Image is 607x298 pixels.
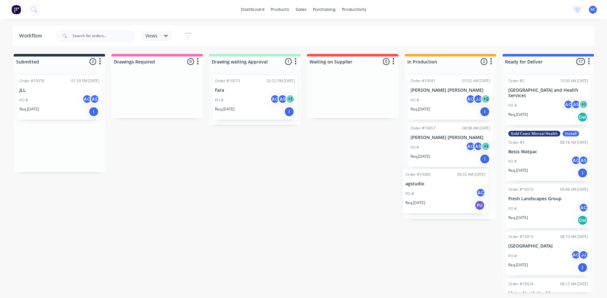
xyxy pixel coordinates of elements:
div: products [268,5,292,14]
a: dashboard [238,5,268,14]
div: sales [292,5,310,14]
span: Views [145,32,157,39]
div: productivity [339,5,370,14]
span: AC [590,7,596,12]
img: Factory [11,5,21,14]
div: purchasing [310,5,339,14]
div: Workflow [19,32,45,40]
input: Search for orders... [72,30,135,42]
